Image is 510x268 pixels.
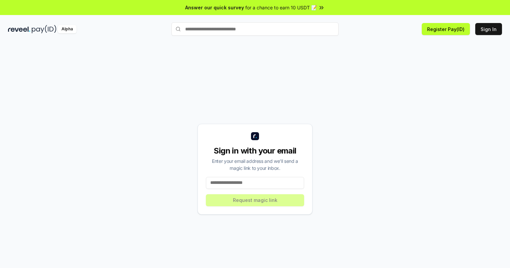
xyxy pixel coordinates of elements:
div: Alpha [58,25,77,33]
img: pay_id [32,25,56,33]
div: Sign in with your email [206,146,304,156]
span: for a chance to earn 10 USDT 📝 [245,4,317,11]
button: Sign In [475,23,502,35]
img: reveel_dark [8,25,30,33]
img: logo_small [251,132,259,140]
button: Register Pay(ID) [422,23,470,35]
span: Answer our quick survey [185,4,244,11]
div: Enter your email address and we’ll send a magic link to your inbox. [206,158,304,172]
